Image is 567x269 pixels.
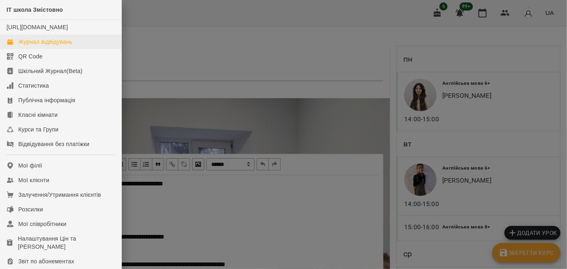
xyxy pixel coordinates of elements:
div: Публічна інформація [18,96,75,104]
div: Мої філії [18,161,42,170]
div: Курси та Групи [18,125,58,133]
div: QR Code [18,52,43,60]
div: Звіт по абонементах [18,257,74,265]
div: Мої клієнти [18,176,49,184]
div: Відвідування без платіжки [18,140,89,148]
div: Розсилки [18,205,43,213]
div: Класні кімнати [18,111,58,119]
div: Статистика [18,82,49,90]
div: Журнал відвідувань [18,38,72,46]
a: [URL][DOMAIN_NAME] [6,24,68,30]
div: Залучення/Утримання клієнтів [18,191,101,199]
div: Налаштування Цін та [PERSON_NAME] [18,235,115,251]
span: IT школа Змістовно [6,6,63,13]
div: Мої співробітники [18,220,67,228]
div: Шкільний Журнал(Beta) [18,67,82,75]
